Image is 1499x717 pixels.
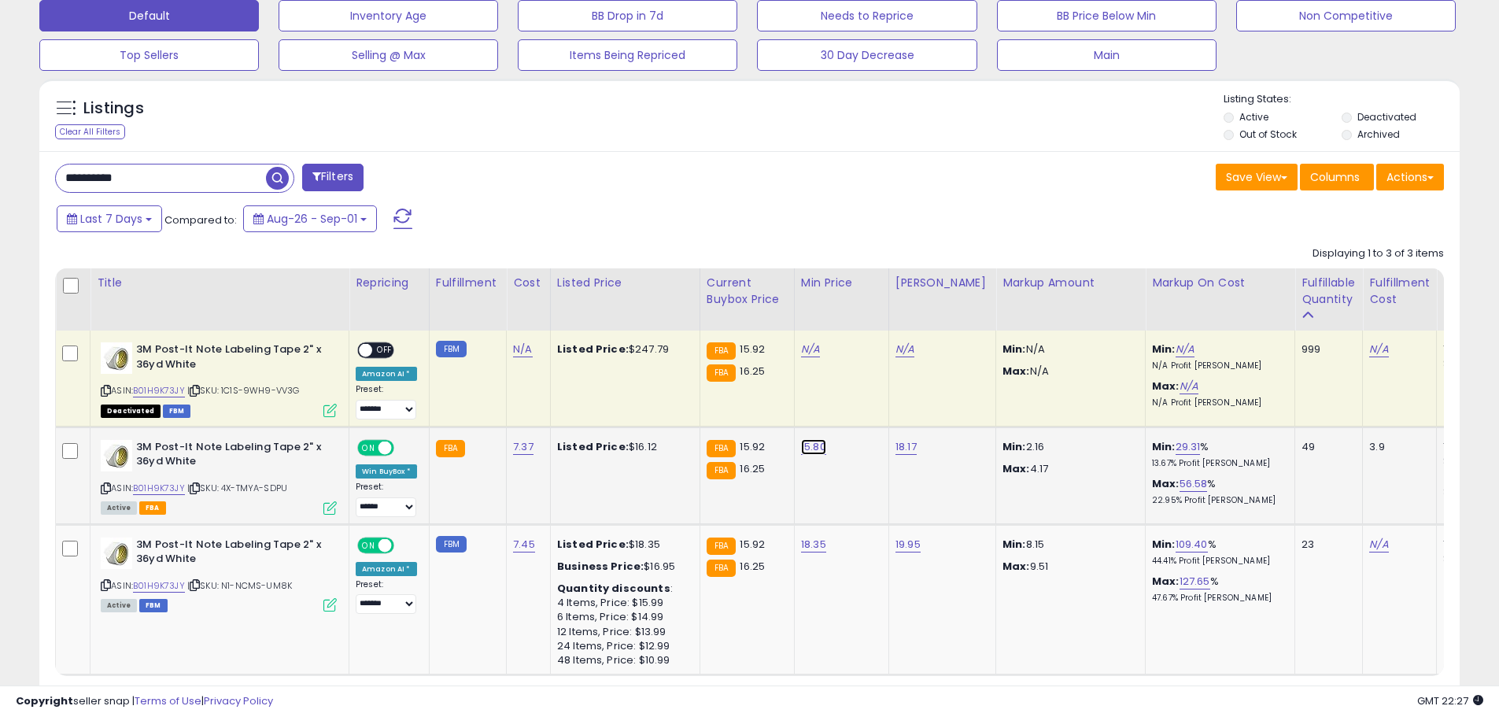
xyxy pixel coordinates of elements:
[1152,537,1176,552] b: Min:
[57,205,162,232] button: Last 7 Days
[1002,537,1026,552] strong: Min:
[707,440,736,457] small: FBA
[1152,360,1283,371] p: N/A Profit [PERSON_NAME]
[133,579,185,593] a: B01H9K73JY
[557,582,688,596] div: :
[101,440,337,513] div: ASIN:
[1176,537,1208,553] a: 109.40
[740,559,765,574] span: 16.25
[513,275,544,291] div: Cost
[16,693,73,708] strong: Copyright
[1152,458,1283,469] p: 13.67% Profit [PERSON_NAME]
[1180,574,1210,589] a: 127.65
[55,124,125,139] div: Clear All Filters
[1301,275,1356,308] div: Fulfillable Quantity
[557,581,670,596] b: Quantity discounts
[1002,461,1030,476] strong: Max:
[1002,462,1133,476] p: 4.17
[1369,275,1430,308] div: Fulfillment Cost
[707,342,736,360] small: FBA
[1002,342,1026,357] strong: Min:
[101,599,137,612] span: All listings currently available for purchase on Amazon
[356,579,417,615] div: Preset:
[557,439,629,454] b: Listed Price:
[1152,593,1283,604] p: 47.67% Profit [PERSON_NAME]
[135,693,201,708] a: Terms of Use
[80,211,142,227] span: Last 7 Days
[557,559,644,574] b: Business Price:
[101,501,137,515] span: All listings currently available for purchase on Amazon
[707,538,736,555] small: FBA
[356,562,417,576] div: Amazon AI *
[557,342,688,357] div: $247.79
[1152,379,1180,394] b: Max:
[1216,164,1298,190] button: Save View
[1176,439,1201,455] a: 29.31
[1310,169,1360,185] span: Columns
[136,342,327,375] b: 3M Post-It Note Labeling Tape 2" x 36yd White
[801,275,882,291] div: Min Price
[1152,575,1283,604] div: %
[101,342,337,416] div: ASIN:
[740,461,765,476] span: 16.25
[557,610,688,624] div: 6 Items, Price: $14.99
[163,405,191,418] span: FBM
[1152,574,1180,589] b: Max:
[707,275,788,308] div: Current Buybox Price
[1300,164,1374,190] button: Columns
[801,537,826,553] a: 18.35
[1369,342,1388,357] a: N/A
[895,439,917,455] a: 18.17
[1313,246,1444,261] div: Displaying 1 to 3 of 3 items
[557,653,688,667] div: 48 Items, Price: $10.99
[133,384,185,397] a: B01H9K73JY
[39,39,259,71] button: Top Sellers
[1002,560,1133,574] p: 9.51
[101,538,132,569] img: 31x5giq9pML._SL40_.jpg
[356,464,417,479] div: Win BuyBox *
[740,537,765,552] span: 15.92
[302,164,364,191] button: Filters
[356,275,423,291] div: Repricing
[1002,364,1133,379] p: N/A
[1152,476,1180,491] b: Max:
[1002,440,1133,454] p: 2.16
[740,364,765,379] span: 16.25
[436,341,467,357] small: FBM
[707,560,736,577] small: FBA
[356,384,417,419] div: Preset:
[513,439,534,455] a: 7.37
[1152,556,1283,567] p: 44.41% Profit [PERSON_NAME]
[757,39,977,71] button: 30 Day Decrease
[1443,291,1453,305] small: Amazon Fees.
[1152,477,1283,506] div: %
[436,536,467,553] small: FBM
[356,367,417,381] div: Amazon AI *
[557,537,629,552] b: Listed Price:
[139,599,168,612] span: FBM
[392,538,417,552] span: OFF
[1152,440,1283,469] div: %
[204,693,273,708] a: Privacy Policy
[101,538,337,611] div: ASIN:
[707,364,736,382] small: FBA
[1239,128,1297,141] label: Out of Stock
[359,441,378,454] span: ON
[518,39,737,71] button: Items Being Repriced
[356,482,417,517] div: Preset:
[557,440,688,454] div: $16.12
[740,439,765,454] span: 15.92
[1152,495,1283,506] p: 22.95% Profit [PERSON_NAME]
[97,275,342,291] div: Title
[557,342,629,357] b: Listed Price:
[557,538,688,552] div: $18.35
[372,344,397,357] span: OFF
[83,98,144,120] h5: Listings
[1176,342,1194,357] a: N/A
[1002,559,1030,574] strong: Max:
[1152,538,1283,567] div: %
[1369,440,1424,454] div: 3.9
[1180,476,1208,492] a: 56.58
[740,342,765,357] span: 15.92
[707,462,736,479] small: FBA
